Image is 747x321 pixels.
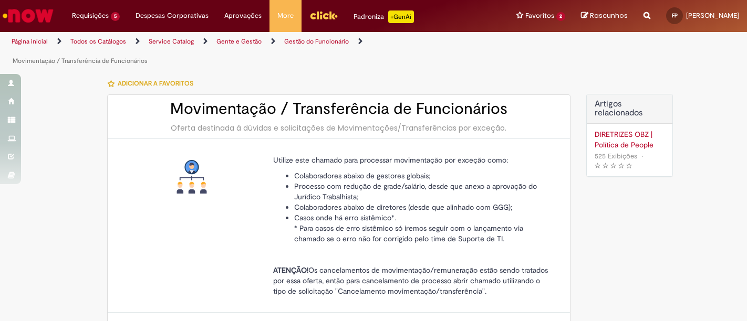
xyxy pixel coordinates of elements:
[224,10,262,21] span: Aprovações
[70,37,126,46] a: Todos os Catálogos
[111,12,120,21] span: 5
[8,32,490,71] ul: Trilhas de página
[12,37,48,46] a: Página inicial
[273,265,308,275] strong: ATENÇÃO!
[590,10,628,20] span: Rascunhos
[294,171,431,180] span: Colaboradores abaixo de gestores globais;
[294,213,396,222] span: Casos onde há erro sistêmico*.
[525,10,554,21] span: Favoritos
[581,11,628,21] a: Rascunhos
[13,57,148,65] a: Movimentação / Transferência de Funcionários
[672,12,678,19] span: FP
[595,129,665,150] a: DIRETRIZES OBZ | Política de People
[118,79,193,88] span: Adicionar a Favoritos
[273,265,548,296] span: Os cancelamentos de movimentação/remuneração estão sendo tratados por essa oferta, então para can...
[216,37,262,46] a: Gente e Gestão
[294,202,513,212] span: Colaboradores abaixo de diretores (desde que alinhado com GGG);
[149,37,194,46] a: Service Catalog
[686,11,739,20] span: [PERSON_NAME]
[294,223,523,243] span: * Para casos de erro sistêmico só iremos seguir com o lançamento via chamado se o erro não for co...
[294,181,537,201] span: Processo com redução de grade/salário, desde que anexo a aprovação do Jurídico Trabalhista;
[277,10,294,21] span: More
[107,72,199,94] button: Adicionar a Favoritos
[595,152,637,160] span: 525 Exibições
[595,100,665,118] h3: Artigos relacionados
[72,10,109,21] span: Requisições
[1,5,55,26] img: ServiceNow
[309,7,338,23] img: click_logo_yellow_360x200.png
[639,149,646,163] span: •
[273,155,508,165] span: Utilize este chamado para processar movimentação por exceção como:
[118,123,559,133] div: Oferta destinada à dúvidas e solicitações de Movimentações/Transferências por exceção.
[556,12,565,21] span: 2
[118,100,559,117] h2: Movimentação / Transferência de Funcionários
[354,10,414,23] div: Padroniza
[284,37,349,46] a: Gestão do Funcionário
[388,10,414,23] p: +GenAi
[136,10,209,21] span: Despesas Corporativas
[175,160,209,194] img: Movimentação / Transferência de Funcionários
